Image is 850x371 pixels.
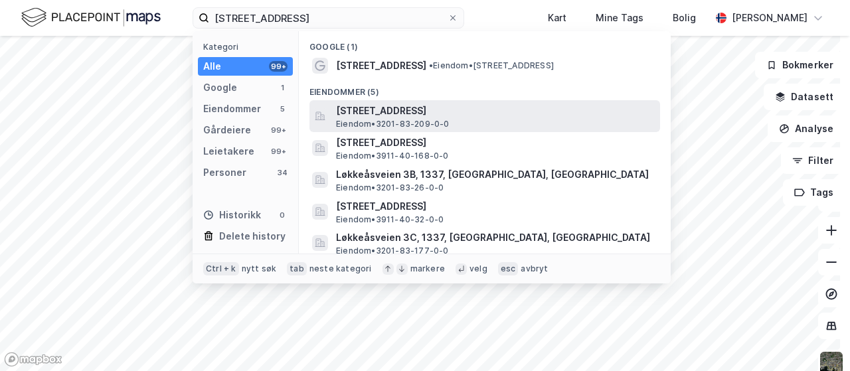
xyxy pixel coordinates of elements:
div: Google (1) [299,31,671,55]
div: Kategori [203,42,293,52]
div: Kart [548,10,566,26]
div: 99+ [269,61,288,72]
div: Eiendommer (5) [299,76,671,100]
input: Søk på adresse, matrikkel, gårdeiere, leietakere eller personer [209,8,448,28]
div: Gårdeiere [203,122,251,138]
div: Historikk [203,207,261,223]
span: [STREET_ADDRESS] [336,103,655,119]
span: [STREET_ADDRESS] [336,58,426,74]
div: Alle [203,58,221,74]
span: [STREET_ADDRESS] [336,135,655,151]
a: Mapbox homepage [4,352,62,367]
span: Eiendom • 3201-83-177-0-0 [336,246,449,256]
div: Ctrl + k [203,262,239,275]
span: Eiendom • [STREET_ADDRESS] [429,60,554,71]
div: Google [203,80,237,96]
div: Kontrollprogram for chat [784,307,850,371]
span: • [429,60,433,70]
div: Personer [203,165,246,181]
div: esc [498,262,519,275]
div: Mine Tags [596,10,643,26]
span: Eiendom • 3201-83-26-0-0 [336,183,444,193]
div: Delete history [219,228,286,244]
div: neste kategori [309,263,372,274]
button: Bokmerker [755,52,845,78]
div: 99+ [269,125,288,135]
span: Eiendom • 3911-40-168-0-0 [336,151,449,161]
div: nytt søk [242,263,277,274]
span: Eiendom • 3911-40-32-0-0 [336,214,444,225]
div: 1 [277,82,288,93]
button: Filter [781,147,845,174]
div: Leietakere [203,143,254,159]
div: tab [287,262,307,275]
div: 34 [277,167,288,178]
div: [PERSON_NAME] [732,10,807,26]
button: Datasett [764,84,845,110]
div: 0 [277,210,288,220]
span: [STREET_ADDRESS] [336,198,655,214]
iframe: Chat Widget [784,307,850,371]
div: Eiendommer [203,101,261,117]
button: Tags [783,179,845,206]
span: Løkkeåsveien 3C, 1337, [GEOGRAPHIC_DATA], [GEOGRAPHIC_DATA] [336,230,655,246]
div: Bolig [673,10,696,26]
div: 5 [277,104,288,114]
div: 99+ [269,146,288,157]
img: logo.f888ab2527a4732fd821a326f86c7f29.svg [21,6,161,29]
div: markere [410,263,445,274]
span: Løkkeåsveien 3B, 1337, [GEOGRAPHIC_DATA], [GEOGRAPHIC_DATA] [336,167,655,183]
span: Eiendom • 3201-83-209-0-0 [336,119,450,129]
div: velg [469,263,487,274]
div: avbryt [521,263,548,274]
button: Analyse [768,115,845,142]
